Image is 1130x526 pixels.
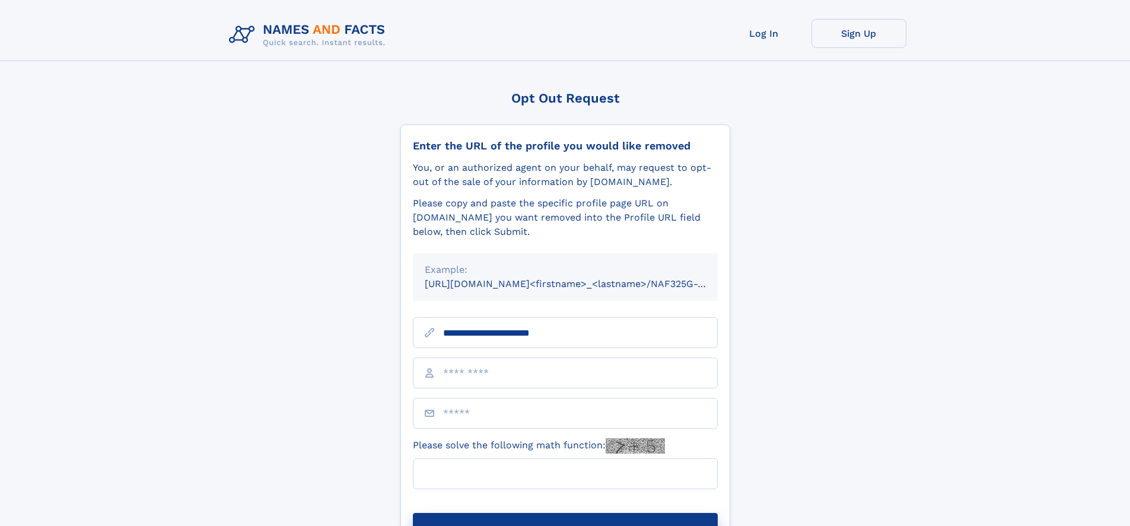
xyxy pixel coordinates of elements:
a: Sign Up [811,19,906,48]
div: Example: [425,263,706,277]
small: [URL][DOMAIN_NAME]<firstname>_<lastname>/NAF325G-xxxxxxxx [425,278,740,289]
div: Opt Out Request [400,91,730,106]
label: Please solve the following math function: [413,438,665,454]
div: You, or an authorized agent on your behalf, may request to opt-out of the sale of your informatio... [413,161,718,189]
div: Please copy and paste the specific profile page URL on [DOMAIN_NAME] you want removed into the Pr... [413,196,718,239]
div: Enter the URL of the profile you would like removed [413,139,718,152]
a: Log In [717,19,811,48]
img: Logo Names and Facts [224,19,395,51]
